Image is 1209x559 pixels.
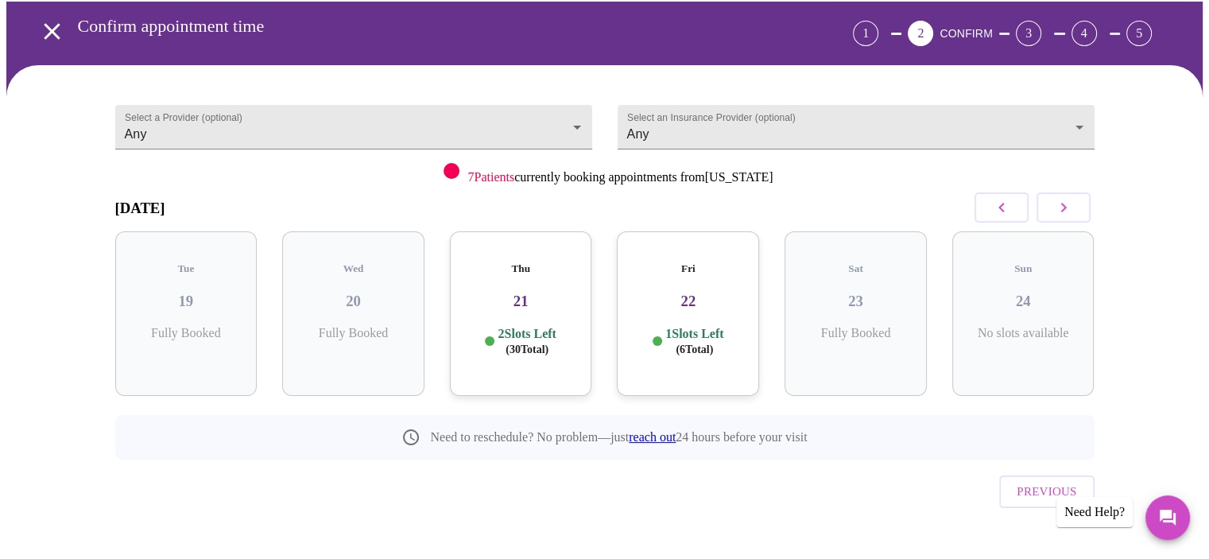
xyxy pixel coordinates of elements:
[1056,497,1133,527] div: Need Help?
[128,262,245,275] h5: Tue
[630,262,746,275] h5: Fri
[128,293,245,310] h3: 19
[630,293,746,310] h3: 22
[467,170,514,184] span: 7 Patients
[676,344,713,355] span: ( 6 Total)
[965,293,1082,310] h3: 24
[463,293,579,310] h3: 21
[498,326,556,357] p: 2 Slots Left
[295,326,412,340] p: Fully Booked
[797,326,914,340] p: Fully Booked
[506,344,548,355] span: ( 30 Total)
[295,293,412,310] h3: 20
[1126,21,1152,46] div: 5
[1071,21,1097,46] div: 4
[78,16,765,37] h3: Confirm appointment time
[965,262,1082,275] h5: Sun
[999,476,1094,507] button: Previous
[853,21,878,46] div: 1
[908,21,933,46] div: 2
[618,105,1095,149] div: Any
[629,430,676,444] a: reach out
[295,262,412,275] h5: Wed
[467,170,773,184] p: currently booking appointments from [US_STATE]
[665,326,723,357] p: 1 Slots Left
[29,8,76,55] button: open drawer
[430,430,807,444] p: Need to reschedule? No problem—just 24 hours before your visit
[940,27,992,40] span: CONFIRM
[1016,21,1041,46] div: 3
[463,262,579,275] h5: Thu
[115,200,165,217] h3: [DATE]
[128,326,245,340] p: Fully Booked
[965,326,1082,340] p: No slots available
[1145,495,1190,540] button: Messages
[1017,481,1076,502] span: Previous
[797,262,914,275] h5: Sat
[115,105,592,149] div: Any
[797,293,914,310] h3: 23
